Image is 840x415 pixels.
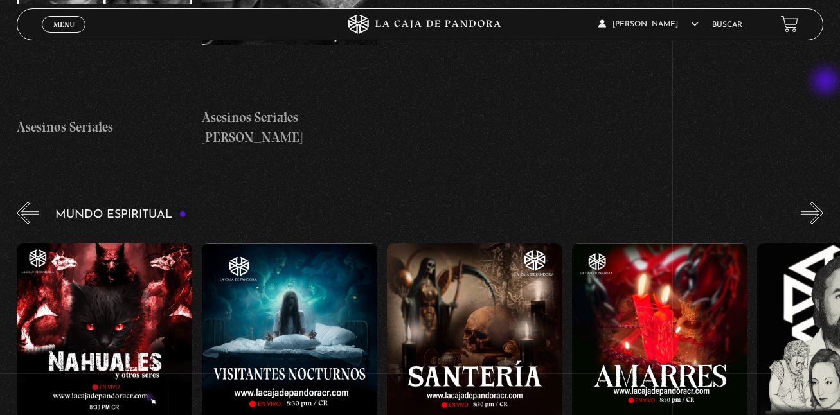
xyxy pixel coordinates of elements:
[202,107,377,148] h4: Asesinos Seriales – [PERSON_NAME]
[53,21,75,28] span: Menu
[17,202,39,224] button: Previous
[49,31,79,40] span: Cerrar
[17,117,192,137] h4: Asesinos Seriales
[55,209,186,221] h3: Mundo Espiritual
[712,21,742,29] a: Buscar
[598,21,699,28] span: [PERSON_NAME]
[781,15,798,33] a: View your shopping cart
[801,202,823,224] button: Next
